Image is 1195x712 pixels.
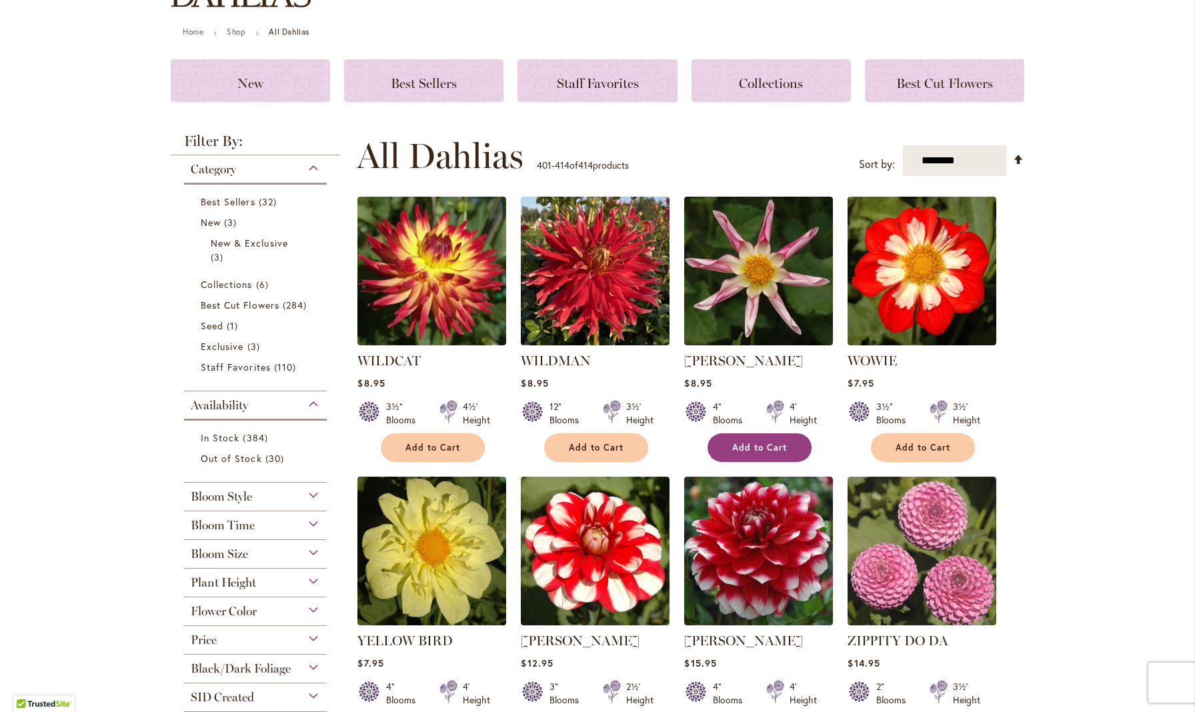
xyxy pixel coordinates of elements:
[201,195,255,208] span: Best Sellers
[953,400,980,427] div: 3½' Height
[191,518,255,533] span: Bloom Time
[357,377,385,389] span: $8.95
[201,319,313,333] a: Seed
[848,377,874,389] span: $7.95
[521,335,670,348] a: Wildman
[544,433,648,462] button: Add to Cart
[211,250,227,264] span: 3
[684,615,833,628] a: ZAKARY ROBERT
[259,195,280,209] span: 32
[247,339,263,353] span: 3
[357,633,453,649] a: YELLOW BIRD
[684,335,833,348] a: WILLIE WILLIE
[201,195,313,209] a: Best Sellers
[521,377,548,389] span: $8.95
[191,661,291,676] span: Black/Dark Foliage
[201,277,313,291] a: Collections
[283,298,310,312] span: 284
[684,353,803,369] a: [PERSON_NAME]
[201,431,313,445] a: In Stock 384
[684,377,712,389] span: $8.95
[578,159,593,171] span: 414
[684,633,803,649] a: [PERSON_NAME]
[896,442,950,453] span: Add to Cart
[549,400,587,427] div: 12" Blooms
[201,431,239,444] span: In Stock
[201,298,313,312] a: Best Cut Flowers
[357,136,523,176] span: All Dahlias
[537,159,551,171] span: 401
[626,400,654,427] div: 3½' Height
[10,665,47,702] iframe: Launch Accessibility Center
[684,657,716,669] span: $15.95
[859,152,895,177] label: Sort by:
[790,680,817,707] div: 4' Height
[386,680,423,707] div: 4" Blooms
[191,690,254,705] span: SID Created
[201,278,253,291] span: Collections
[692,59,851,102] a: Collections
[201,452,262,465] span: Out of Stock
[517,59,677,102] a: Staff Favorites
[537,155,629,176] p: - of products
[549,680,587,707] div: 3" Blooms
[896,75,993,91] span: Best Cut Flowers
[237,75,263,91] span: New
[191,604,257,619] span: Flower Color
[684,197,833,345] img: WILLIE WILLIE
[521,353,591,369] a: WILDMAN
[713,680,750,707] div: 4" Blooms
[848,477,996,625] img: ZIPPITY DO DA
[201,361,271,373] span: Staff Favorites
[557,75,639,91] span: Staff Favorites
[269,27,309,37] strong: All Dahlias
[790,400,817,427] div: 4' Height
[357,477,506,625] img: YELLOW BIRD
[521,197,670,345] img: Wildman
[739,75,803,91] span: Collections
[386,400,423,427] div: 3½" Blooms
[191,162,236,177] span: Category
[191,633,217,647] span: Price
[171,59,330,102] a: New
[381,433,485,462] button: Add to Cart
[201,216,221,229] span: New
[463,400,490,427] div: 4½' Height
[713,400,750,427] div: 4" Blooms
[521,657,553,669] span: $12.95
[555,159,569,171] span: 414
[626,680,654,707] div: 2½' Height
[201,360,313,374] a: Staff Favorites
[191,489,252,504] span: Bloom Style
[953,680,980,707] div: 3½' Height
[684,477,833,625] img: ZAKARY ROBERT
[265,451,287,465] span: 30
[201,451,313,465] a: Out of Stock 30
[848,353,897,369] a: WOWIE
[191,547,248,561] span: Bloom Size
[848,633,948,649] a: ZIPPITY DO DA
[848,657,880,669] span: $14.95
[183,27,203,37] a: Home
[569,442,624,453] span: Add to Cart
[708,433,812,462] button: Add to Cart
[521,477,670,625] img: YORO KOBI
[256,277,272,291] span: 6
[357,615,506,628] a: YELLOW BIRD
[357,657,383,669] span: $7.95
[876,680,914,707] div: 2" Blooms
[848,615,996,628] a: ZIPPITY DO DA
[201,340,243,353] span: Exclusive
[171,134,340,155] strong: Filter By:
[227,27,245,37] a: Shop
[521,633,640,649] a: [PERSON_NAME]
[211,237,288,249] span: New & Exclusive
[201,319,223,332] span: Seed
[201,339,313,353] a: Exclusive
[405,442,460,453] span: Add to Cart
[876,400,914,427] div: 3½" Blooms
[357,353,421,369] a: WILDCAT
[463,680,490,707] div: 4' Height
[391,75,457,91] span: Best Sellers
[865,59,1024,102] a: Best Cut Flowers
